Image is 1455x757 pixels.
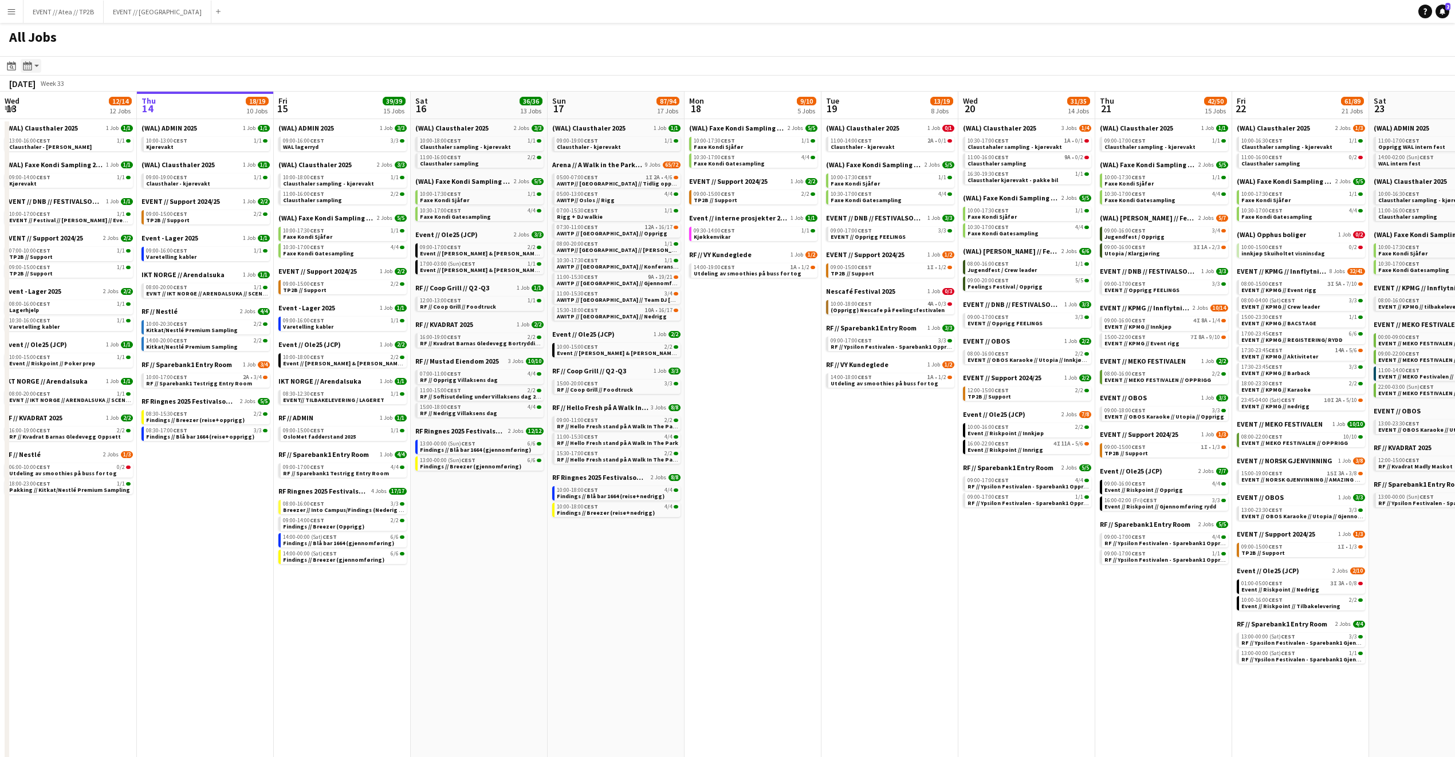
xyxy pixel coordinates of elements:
[447,207,461,214] span: CEST
[1349,155,1357,160] span: 0/2
[668,125,681,132] span: 1/1
[278,160,407,214] div: (WAL) Clausthaler 20252 Jobs3/310:00-18:00CEST1/1Clausthaler sampling - kjørevakt11:00-16:00CEST2...
[1241,191,1283,197] span: 10:00-17:30
[826,124,954,132] a: (WAL) Clausthaler 20251 Job0/1
[557,143,621,151] span: Clausthaler - kjørevakt
[721,137,735,144] span: CEST
[121,198,133,205] span: 1/1
[831,143,895,151] span: Clausthaler - kjørevakt
[689,177,817,186] a: EVENT // Support 2024/251 Job2/2
[1378,143,1445,151] span: Opprigg WAL intern fest
[557,207,678,220] a: 07:00-15:30CEST1/1Rigg + DJ walkie
[243,161,255,168] span: 1 Job
[1436,5,1449,18] a: 2
[420,160,479,167] span: Clausthaler sampling
[552,160,643,169] span: Arena // A Walk in the Park 2025
[968,208,1009,214] span: 10:00-17:30
[420,208,461,214] span: 10:30-17:00
[420,207,541,220] a: 10:30-17:00CEST4/4Faxe Kondi Gatesampling
[1378,191,1419,197] span: 10:00-16:30
[938,175,946,180] span: 1/1
[968,137,1089,150] a: 10:30-17:00CEST1A•0/1Claustahaler sampling - kjørevakt
[646,175,652,180] span: 1I
[1100,160,1228,214] div: (WAL) Faxe Kondi Sampling 20252 Jobs5/510:00-17:30CEST1/1Faxe Kondi Sjåfør10:30-17:00CEST4/4Faxe ...
[689,177,768,186] span: EVENT // Support 2024/25
[1075,138,1083,144] span: 0/1
[1241,196,1291,204] span: Faxe Kondi Sjåfør
[121,161,133,168] span: 1/1
[1237,177,1365,186] a: (WAL) Faxe Kondi Sampling 20252 Jobs5/5
[557,138,598,144] span: 09:00-19:00
[831,190,952,203] a: 10:30-17:00CEST4/4Faxe Kondi Gatesampling
[1268,207,1283,214] span: CEST
[557,174,678,187] a: 05:00-07:00CEST1I2A•4/6AWITP// [GEOGRAPHIC_DATA] // Tidlig opprigg
[1241,190,1363,203] a: 10:00-17:30CEST1/1Faxe Kondi Sjåfør
[420,196,469,204] span: Faxe Kondi Sjåfør
[1212,175,1220,180] span: 1/1
[826,160,954,214] div: (WAL) Faxe Kondi Sampling 20252 Jobs5/510:00-17:30CEST1/1Faxe Kondi Sjåfør10:30-17:00CEST4/4Faxe ...
[694,190,815,203] a: 09:00-15:00CEST2/2TP2B // Support
[557,191,598,197] span: 05:00-13:00
[1104,138,1146,144] span: 09:00-17:00
[415,177,544,230] div: (WAL) Faxe Kondi Sampling 20252 Jobs5/510:00-17:30CEST1/1Faxe Kondi Sjåfør10:30-17:00CEST4/4Faxe ...
[1064,155,1071,160] span: 9A
[146,180,210,187] span: Clausthaler - kjørevakt
[694,160,765,167] span: Faxe Kondi Gatesampling
[9,180,37,187] span: Kjørevakt
[254,138,262,144] span: 1/1
[557,175,598,180] span: 05:00-07:00
[664,191,673,197] span: 4/4
[689,124,817,177] div: (WAL) Faxe Kondi Sampling 20252 Jobs5/510:00-17:30CEST1/1Faxe Kondi Sjåfør10:30-17:00CEST4/4Faxe ...
[532,178,544,185] span: 5/5
[9,138,50,144] span: 13:00-16:00
[1201,125,1214,132] span: 1 Job
[415,177,512,186] span: (WAL) Faxe Kondi Sampling 2025
[254,175,262,180] span: 1/1
[801,138,809,144] span: 1/1
[310,174,324,181] span: CEST
[415,124,489,132] span: (WAL) Clausthaler 2025
[694,155,735,160] span: 10:30-17:00
[420,138,461,144] span: 10:00-18:00
[831,196,902,204] span: Faxe Kondi Gatesampling
[858,137,872,144] span: CEST
[552,124,681,160] div: (WAL) Clausthaler 20251 Job1/109:00-19:00CEST1/1Clausthaler - kjørevakt
[258,125,270,132] span: 1/1
[963,194,1091,202] a: (WAL) Faxe Kondi Sampling 20252 Jobs5/5
[514,178,529,185] span: 2 Jobs
[938,191,946,197] span: 4/4
[584,190,598,198] span: CEST
[968,143,1062,151] span: Claustahaler sampling - kjørevakt
[1378,155,1434,160] span: 14:00-02:00 (Sun)
[420,191,461,197] span: 10:00-17:30
[391,191,399,197] span: 2/2
[645,161,660,168] span: 9 Jobs
[963,194,1059,202] span: (WAL) Faxe Kondi Sampling 2025
[721,153,735,161] span: CEST
[1237,177,1333,186] span: (WAL) Faxe Kondi Sampling 2025
[1405,207,1419,214] span: CEST
[278,160,352,169] span: (WAL) Clausthaler 2025
[377,161,392,168] span: 2 Jobs
[1131,137,1146,144] span: CEST
[391,175,399,180] span: 1/1
[9,143,92,151] span: Clausthaler - pakke bil
[146,137,268,150] a: 10:00-13:00CEST1/1Kjørevakt
[552,124,626,132] span: (WAL) Clausthaler 2025
[23,1,104,23] button: EVENT // Atea // TP2B
[36,137,50,144] span: CEST
[528,138,536,144] span: 1/1
[141,124,270,132] a: (WAL) ADMIN 20251 Job1/1
[283,191,324,197] span: 11:00-16:00
[942,125,954,132] span: 0/1
[310,137,324,144] span: CEST
[557,208,598,214] span: 07:00-15:30
[968,138,1089,144] div: •
[1445,3,1450,10] span: 2
[278,124,407,132] a: (WAL) ADMIN 20251 Job3/3
[938,138,946,144] span: 0/1
[927,125,940,132] span: 1 Job
[963,124,1091,132] a: (WAL) Clausthaler 20253 Jobs1/4
[968,160,1027,167] span: Clausthaler sampling
[1353,125,1365,132] span: 1/3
